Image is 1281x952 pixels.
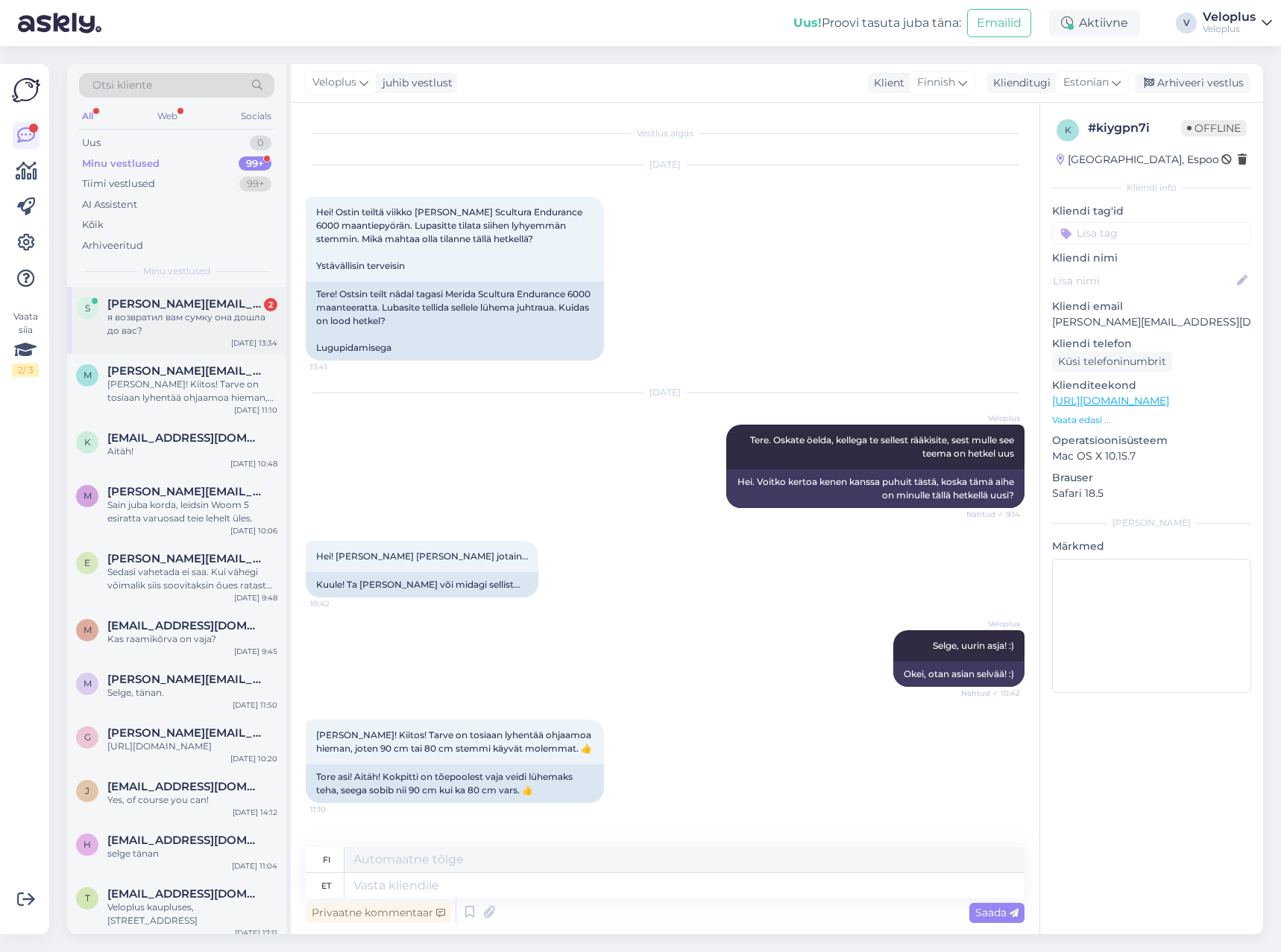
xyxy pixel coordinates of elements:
div: Privaatne kommentaar [306,903,451,923]
span: 13:41 [310,361,366,372]
span: jamesmteagle@gmail.com [107,780,262,793]
div: Yes, of course you can! [107,793,277,807]
div: Klienditugi [987,75,1051,91]
span: kadrigro@gmail.com [107,431,262,445]
div: et [321,873,331,898]
span: slavik.zh@inbox.ru [107,297,262,311]
div: juhib vestlust [377,75,453,91]
div: Tore asi! Aitäh! Kokpitti on tõepoolest vaja veidi lühemaks teha, seega sobib nii 90 cm kui ka 80... [306,764,604,803]
span: tommyvam@gmail.com [107,887,262,901]
div: Veloplus kaupluses, [STREET_ADDRESS] [107,901,277,927]
p: Safari 18.5 [1052,486,1251,501]
p: Kliendi email [1052,299,1251,314]
div: Sedasi vahetada ei saa. Kui vähegi võimalik siis soovitaksin õues ratast hoides kasutada veekindl... [107,565,277,592]
div: Aktiivne [1049,10,1140,37]
div: V [1176,13,1197,34]
p: Mac OS X 10.15.7 [1052,448,1251,464]
span: h [84,839,91,850]
span: marion.ressar@gmail.com [107,673,262,686]
div: [GEOGRAPHIC_DATA], Espoo [1057,152,1219,168]
span: marie.saarkoppel@gmail.com [107,485,262,498]
div: [DATE] 10:06 [230,525,277,536]
div: Klient [868,75,904,91]
div: [DATE] 14:12 [233,807,277,818]
span: Saada [975,906,1019,919]
span: hanno4534665@gmaail.com [107,834,262,847]
button: Emailid [967,9,1031,37]
div: Vestlus algas [306,127,1025,140]
a: [URL][DOMAIN_NAME] [1052,394,1169,407]
div: All [79,107,96,126]
span: t [85,892,90,904]
div: Tiimi vestlused [82,177,155,191]
div: Aitäh! [107,445,277,458]
span: 10:42 [310,598,366,609]
span: Veloplus [312,74,356,91]
span: Finnish [917,74,955,91]
span: j [85,785,89,796]
div: я возвратил вам сумку она дошла до вас? [107,311,277,337]
p: Vaata edasi ... [1052,413,1251,427]
div: [DATE] [306,158,1025,171]
span: 11:10 [310,804,366,815]
div: [PERSON_NAME] [1052,516,1251,530]
div: Küsi telefoninumbrit [1052,352,1172,372]
div: Hei. Voitko kertoa kenen kanssa puhuit tästä, koska tämä aihe on minulle tällä hetkellä uusi? [726,469,1025,508]
p: Klienditeekond [1052,378,1251,393]
div: [DATE] 9:48 [234,592,277,603]
div: [DATE] 10:48 [230,458,277,469]
p: Kliendi tag'id [1052,203,1251,219]
div: Kõik [82,218,104,232]
div: [PERSON_NAME]! Kiitos! Tarve on tosiaan lyhentää ohjaamoa hieman, joten 90 cm tai 80 cm stemmi kä... [107,378,277,404]
div: 99+ [239,156,271,171]
span: k [84,437,91,448]
span: Hei! [PERSON_NAME] [PERSON_NAME] jotain… [316,550,528,562]
span: marko.kannonmaa@pp.inet.fi [107,364,262,378]
div: 2 [264,298,277,311]
span: Nähtud ✓ 9:14 [964,509,1020,520]
div: Proovi tasuta juba täna: [793,14,961,32]
div: [DATE] 10:20 [230,753,277,764]
span: m [84,678,92,689]
span: Offline [1181,120,1247,136]
span: Veloplus [964,618,1020,629]
p: Kliendi telefon [1052,336,1251,352]
span: mataunaraivo@hot.ee [107,619,262,632]
div: Selge, tänan. [107,686,277,699]
div: Uus [82,136,101,150]
input: Lisa tag [1052,222,1251,244]
div: selge tänan [107,847,277,860]
span: Hei! Ostin teiltä viikko [PERSON_NAME] Scultura Endurance 6000 maantiepyörän. Lupasitte tilata si... [316,206,585,271]
div: [URL][DOMAIN_NAME] [107,740,277,753]
div: Sain juba korda, leidsin Woom 5 esiratta varuosad teie lehelt üles. [107,498,277,525]
div: Okei, otan asian selvää! :) [893,661,1025,687]
span: m [84,490,92,501]
span: Selge, uurin asja! :) [933,640,1014,651]
div: Kuule! Ta [PERSON_NAME] või midagi sellist… [306,572,538,597]
span: s [85,302,90,314]
div: Arhiveeri vestlus [1135,73,1250,93]
input: Lisa nimi [1053,273,1234,289]
div: 0 [250,136,271,150]
span: g [84,732,91,743]
p: Märkmed [1052,539,1251,554]
span: m [84,369,92,381]
span: Veloplus [964,413,1020,424]
div: 99+ [239,177,271,191]
span: k [1065,124,1071,136]
div: Socials [238,107,274,126]
span: Estonian [1063,74,1109,91]
a: VeloplusVeloplus [1203,11,1272,35]
div: AI Assistent [82,197,137,212]
span: gaius.jogar@gmail.com [107,726,262,740]
div: [DATE] 13:34 [231,337,277,349]
div: Veloplus [1203,23,1256,35]
div: [DATE] 11:50 [233,699,277,711]
p: Brauser [1052,470,1251,486]
div: Kliendi info [1052,181,1251,194]
span: e [84,557,90,568]
div: [DATE] 11:04 [232,860,277,872]
div: 2 / 3 [12,364,39,377]
div: # kiygpn7i [1088,119,1181,137]
span: egert.vasur@mail.ee [107,552,262,565]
